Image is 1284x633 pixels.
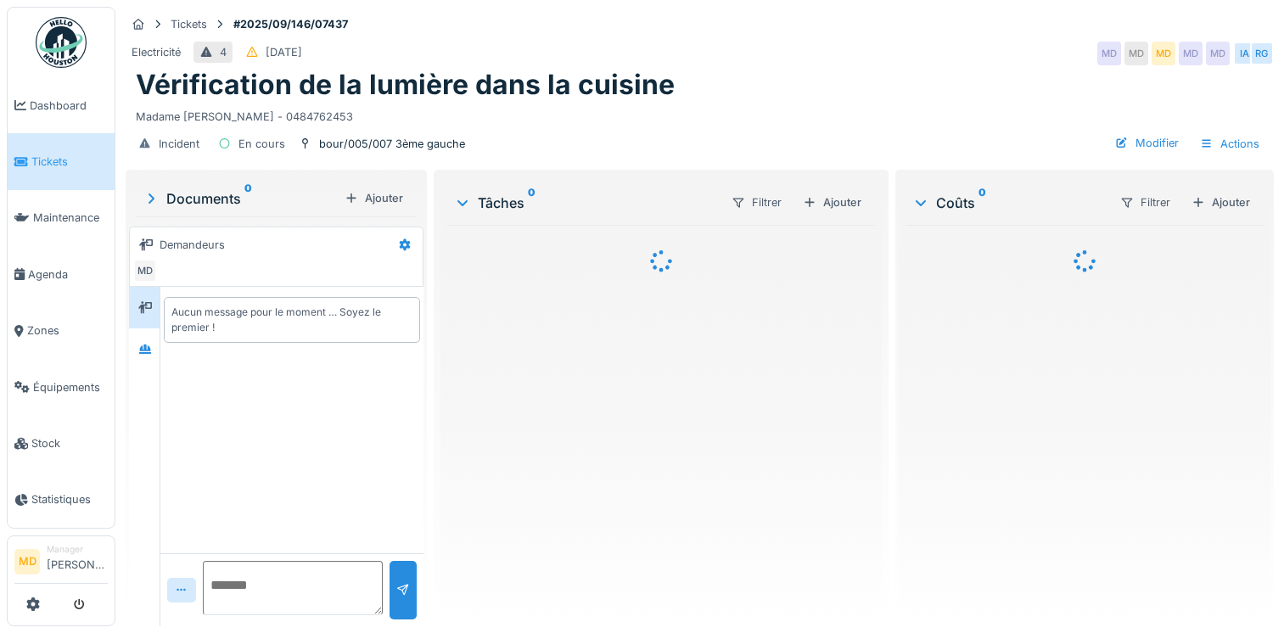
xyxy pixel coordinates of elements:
[31,154,108,170] span: Tickets
[31,491,108,507] span: Statistiques
[132,44,181,60] div: Electricité
[338,187,410,210] div: Ajouter
[171,16,207,32] div: Tickets
[160,237,225,253] div: Demandeurs
[244,188,252,209] sup: 0
[8,303,115,359] a: Zones
[8,415,115,471] a: Stock
[8,133,115,189] a: Tickets
[912,193,1106,213] div: Coûts
[36,17,87,68] img: Badge_color-CXgf-gQk.svg
[30,98,108,114] span: Dashboard
[31,435,108,451] span: Stock
[454,193,717,213] div: Tâches
[796,191,868,214] div: Ajouter
[33,379,108,395] span: Équipements
[8,359,115,415] a: Équipements
[220,44,227,60] div: 4
[1250,42,1274,65] div: RG
[1152,42,1175,65] div: MD
[319,136,465,152] div: bour/005/007 3ème gauche
[14,549,40,574] li: MD
[528,193,535,213] sup: 0
[27,322,108,339] span: Zones
[8,246,115,302] a: Agenda
[8,472,115,528] a: Statistiques
[266,44,302,60] div: [DATE]
[1108,132,1186,154] div: Modifier
[47,543,108,580] li: [PERSON_NAME]
[171,305,412,335] div: Aucun message pour le moment … Soyez le premier !
[227,16,355,32] strong: #2025/09/146/07437
[47,543,108,556] div: Manager
[1233,42,1257,65] div: IA
[8,77,115,133] a: Dashboard
[978,193,986,213] sup: 0
[143,188,338,209] div: Documents
[136,102,1264,125] div: Madame [PERSON_NAME] - 0484762453
[1113,190,1178,215] div: Filtrer
[33,210,108,226] span: Maintenance
[1179,42,1203,65] div: MD
[136,69,675,101] h1: Vérification de la lumière dans la cuisine
[1192,132,1267,156] div: Actions
[133,259,157,283] div: MD
[1185,191,1257,214] div: Ajouter
[724,190,789,215] div: Filtrer
[8,190,115,246] a: Maintenance
[1097,42,1121,65] div: MD
[1206,42,1230,65] div: MD
[28,266,108,283] span: Agenda
[14,543,108,584] a: MD Manager[PERSON_NAME]
[159,136,199,152] div: Incident
[238,136,285,152] div: En cours
[1124,42,1148,65] div: MD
